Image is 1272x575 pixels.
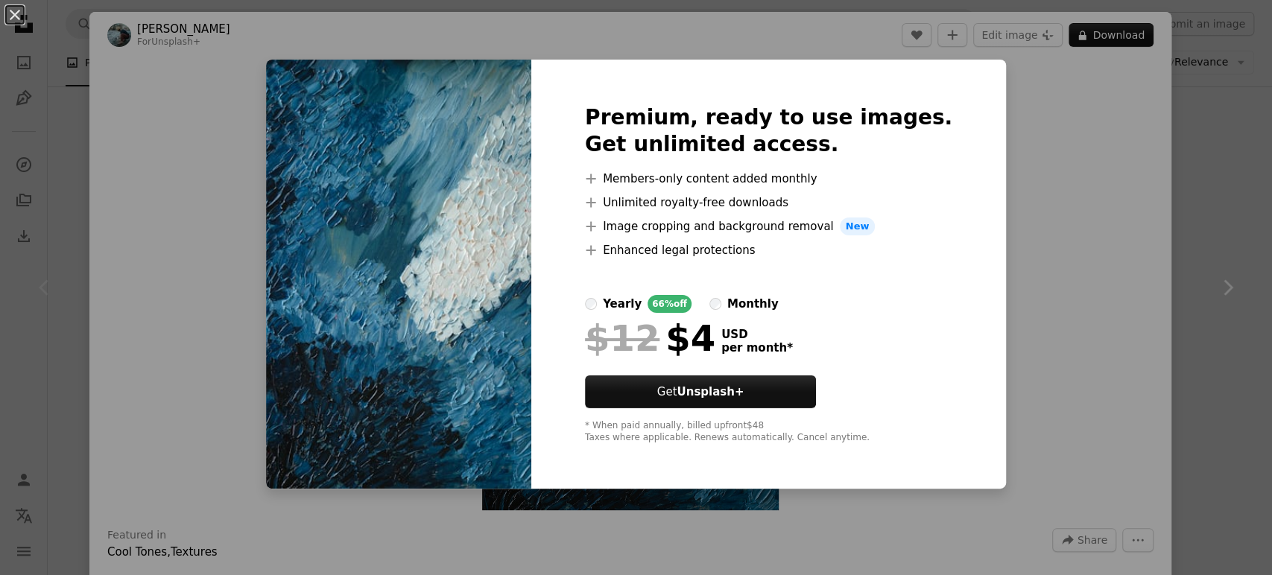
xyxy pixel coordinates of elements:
div: $4 [585,319,715,358]
button: GetUnsplash+ [585,375,816,408]
div: monthly [727,295,779,313]
div: * When paid annually, billed upfront $48 Taxes where applicable. Renews automatically. Cancel any... [585,420,952,444]
div: 66% off [648,295,692,313]
input: yearly66%off [585,298,597,310]
img: premium_photo-1664013263421-91e3a8101259 [266,60,531,489]
input: monthly [709,298,721,310]
span: New [840,217,876,235]
h2: Premium, ready to use images. Get unlimited access. [585,104,952,158]
li: Unlimited royalty-free downloads [585,194,952,212]
span: per month * [721,341,793,355]
div: yearly [603,295,642,313]
li: Enhanced legal protections [585,241,952,259]
span: USD [721,328,793,341]
li: Image cropping and background removal [585,217,952,235]
li: Members-only content added monthly [585,170,952,188]
strong: Unsplash+ [677,385,744,398]
span: $12 [585,319,659,358]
